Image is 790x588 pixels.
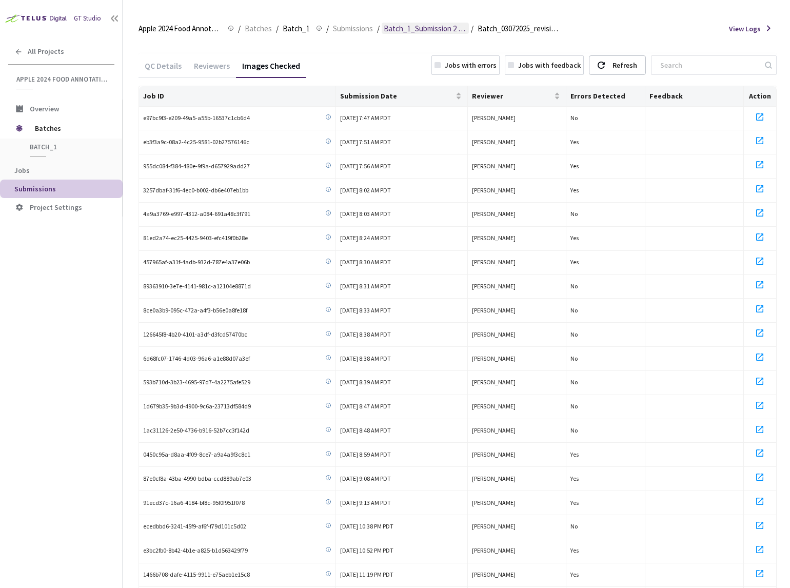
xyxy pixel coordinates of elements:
[472,450,516,458] span: [PERSON_NAME]
[570,306,578,314] span: No
[570,138,579,146] span: Yes
[331,23,375,34] a: Submissions
[143,186,248,195] span: 3257dbaf-31f6-4ec0-b002-db6e407eb1bb
[340,114,391,122] span: [DATE] 7:47 AM PDT
[243,23,274,34] a: Batches
[382,23,469,34] a: Batch_1_Submission 2 ([DATE])
[384,23,467,35] span: Batch_1_Submission 2 ([DATE])
[570,330,578,338] span: No
[336,86,467,107] th: Submission Date
[143,474,251,484] span: 87e0cf8a-43ba-4990-bdba-ccd889ab7e03
[143,162,250,171] span: 955dc084-f384-480e-9f9a-d657929add27
[472,499,516,506] span: [PERSON_NAME]
[570,546,579,554] span: Yes
[35,118,105,139] span: Batches
[143,138,249,147] span: eb3f3a9c-08a2-4c25-9581-02b27576146c
[472,475,516,482] span: [PERSON_NAME]
[340,499,391,506] span: [DATE] 9:13 AM PDT
[340,210,391,218] span: [DATE] 8:03 AM PDT
[236,61,306,78] div: Images Checked
[570,258,579,266] span: Yes
[570,282,578,290] span: No
[472,426,516,434] span: [PERSON_NAME]
[143,306,247,316] span: 8ce0a3b9-095c-472a-a4f3-b56e0a8fe18f
[645,86,744,107] th: Feedback
[139,61,188,78] div: QC Details
[340,522,393,530] span: [DATE] 10:38 PM PDT
[566,86,645,107] th: Errors Detected
[445,60,497,71] div: Jobs with errors
[472,234,516,242] span: [PERSON_NAME]
[472,210,516,218] span: [PERSON_NAME]
[139,23,222,35] span: Apple 2024 Food Annotation Correction
[472,402,516,410] span: [PERSON_NAME]
[340,138,391,146] span: [DATE] 7:51 AM PDT
[143,522,246,532] span: ecedbbd6-3241-45f9-af6f-f79d101c5d02
[471,23,473,35] li: /
[333,23,373,35] span: Submissions
[340,571,393,578] span: [DATE] 11:19 PM PDT
[143,378,250,387] span: 593b710d-3b23-4695-97d7-4a2275afe529
[16,75,108,84] span: Apple 2024 Food Annotation Correction
[340,162,391,170] span: [DATE] 7:56 AM PDT
[143,282,251,291] span: 89363910-3e7e-4141-981c-a12104e8871d
[729,23,761,34] span: View Logs
[472,162,516,170] span: [PERSON_NAME]
[340,282,391,290] span: [DATE] 8:31 AM PDT
[377,23,380,35] li: /
[744,86,777,107] th: Action
[143,498,245,508] span: 91ecd37c-16a6-4184-bf8c-95f0f951f078
[570,499,579,506] span: Yes
[570,571,579,578] span: Yes
[238,23,241,35] li: /
[472,258,516,266] span: [PERSON_NAME]
[74,13,101,24] div: GT Studio
[340,355,391,362] span: [DATE] 8:38 AM PDT
[143,233,248,243] span: 81ed2a74-ec25-4425-9403-efc419f0b28e
[14,184,56,193] span: Submissions
[340,402,391,410] span: [DATE] 8:47 AM PDT
[472,114,516,122] span: [PERSON_NAME]
[570,378,578,386] span: No
[143,402,251,411] span: 1d679b35-9b3d-4900-9c6a-23713df584d9
[468,86,566,107] th: Reviewer
[143,258,250,267] span: 457965af-a31f-4adb-932d-787e4a37e06b
[340,426,391,434] span: [DATE] 8:48 AM PDT
[654,56,763,74] input: Search
[472,330,516,338] span: [PERSON_NAME]
[570,162,579,170] span: Yes
[143,330,247,340] span: 126645f8-4b20-4101-a3df-d3fcd57470bc
[283,23,310,35] span: Batch_1
[570,522,578,530] span: No
[472,92,552,100] span: Reviewer
[340,475,391,482] span: [DATE] 9:08 AM PDT
[276,23,279,35] li: /
[340,92,453,100] span: Submission Date
[570,355,578,362] span: No
[472,522,516,530] span: [PERSON_NAME]
[613,56,637,74] div: Refresh
[143,546,248,556] span: e3bc2fb0-8b42-4b1e-a825-b1d563429f79
[143,113,250,123] span: e97bc9f3-e209-49a5-a55b-16537c1cb6d4
[570,114,578,122] span: No
[340,378,391,386] span: [DATE] 8:39 AM PDT
[340,450,391,458] span: [DATE] 8:59 AM PDT
[30,203,82,212] span: Project Settings
[143,426,249,436] span: 1ac31126-2e50-4736-b916-52b7cc3f142d
[472,306,516,314] span: [PERSON_NAME]
[143,570,250,580] span: 1466b708-dafe-4115-9911-e75aeb1e15c8
[28,47,64,56] span: All Projects
[570,450,579,458] span: Yes
[340,186,391,194] span: [DATE] 8:02 AM PDT
[139,86,336,107] th: Job ID
[570,426,578,434] span: No
[478,23,561,35] span: Batch_03072025_revision_[DATE] - [DATE]
[340,546,393,554] span: [DATE] 10:52 PM PDT
[14,166,30,175] span: Jobs
[570,402,578,410] span: No
[472,571,516,578] span: [PERSON_NAME]
[188,61,236,78] div: Reviewers
[570,234,579,242] span: Yes
[472,138,516,146] span: [PERSON_NAME]
[340,330,391,338] span: [DATE] 8:38 AM PDT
